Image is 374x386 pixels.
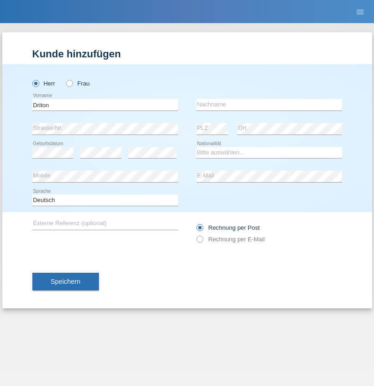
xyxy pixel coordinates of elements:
[196,236,265,243] label: Rechnung per E-Mail
[51,278,80,285] span: Speichern
[32,273,99,290] button: Speichern
[196,236,202,247] input: Rechnung per E-Mail
[356,7,365,17] i: menu
[196,224,202,236] input: Rechnung per Post
[32,80,38,86] input: Herr
[196,224,260,231] label: Rechnung per Post
[32,80,55,87] label: Herr
[66,80,90,87] label: Frau
[66,80,72,86] input: Frau
[32,48,342,60] h1: Kunde hinzufügen
[351,9,369,14] a: menu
